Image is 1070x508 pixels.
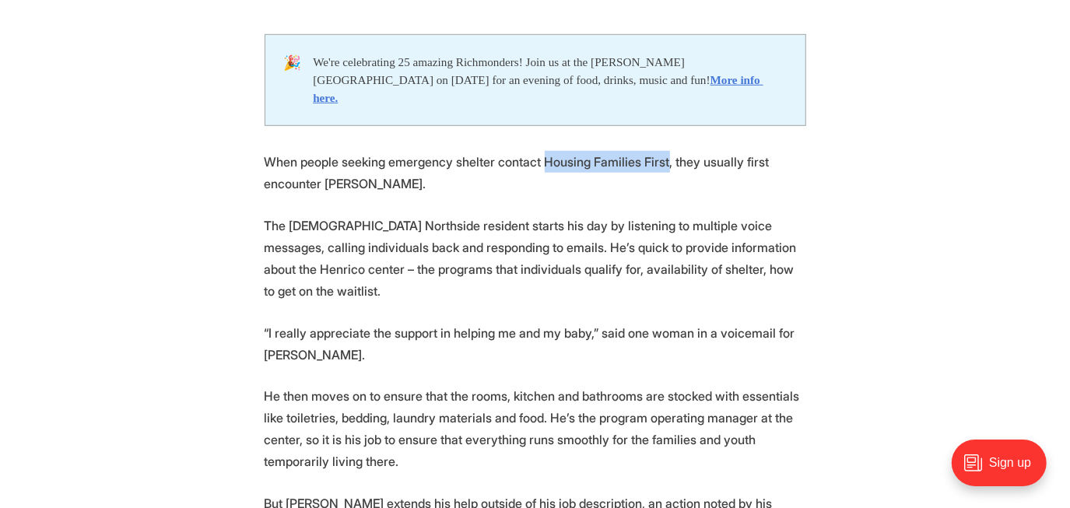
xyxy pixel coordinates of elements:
a: More info here. [313,73,763,104]
p: He then moves on to ensure that the rooms, kitchen and bathrooms are stocked with essentials like... [265,385,806,472]
div: We're celebrating 25 amazing Richmonders! Join us at the [PERSON_NAME][GEOGRAPHIC_DATA] on [DATE]... [313,54,786,107]
iframe: portal-trigger [938,432,1070,508]
p: “I really appreciate the support in helping me and my baby,” said one woman in a voicemail for [P... [265,322,806,366]
p: When people seeking emergency shelter contact Housing Families First, they usually first encounte... [265,151,806,194]
div: 🎉 [284,54,314,107]
p: The [DEMOGRAPHIC_DATA] Northside resident starts his day by listening to multiple voice messages,... [265,215,806,302]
